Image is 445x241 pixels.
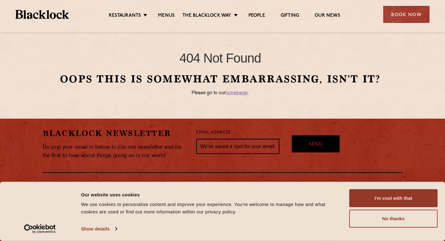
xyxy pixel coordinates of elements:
[349,189,438,207] button: I'm cool with that
[196,139,279,154] input: We’ve saved a spot for your email...
[349,210,438,228] button: No thanks
[182,13,231,20] a: The Blacklock Way
[13,224,67,234] a: Usercentrics Cookiebot - opens in a new window
[43,143,187,160] p: Do pop your email in below to join our newsletter and be the first to hear about things going on ...
[27,91,413,96] p: Please go to our .
[281,13,299,20] a: Gifting
[15,10,69,19] img: BL_Textured_Logo-footer-cropped.svg
[27,50,413,66] h1: 404 Not Found
[315,13,340,20] a: Our News
[196,129,230,136] label: Email Address
[226,91,248,95] a: homepage
[81,201,342,216] div: We use cookies to personalise content and improve your experience. You're welcome to manage how a...
[27,73,413,85] h2: Oops this is somewhat embarrassing, isn’t it?
[248,13,265,20] a: People
[158,13,175,20] a: Menus
[383,6,430,23] div: Book Now
[43,128,187,139] h2: Blacklock Newsletter
[81,224,117,234] a: Show details
[81,191,342,198] div: Our website uses cookies
[109,13,141,20] a: Restaurants
[309,141,323,148] span: Send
